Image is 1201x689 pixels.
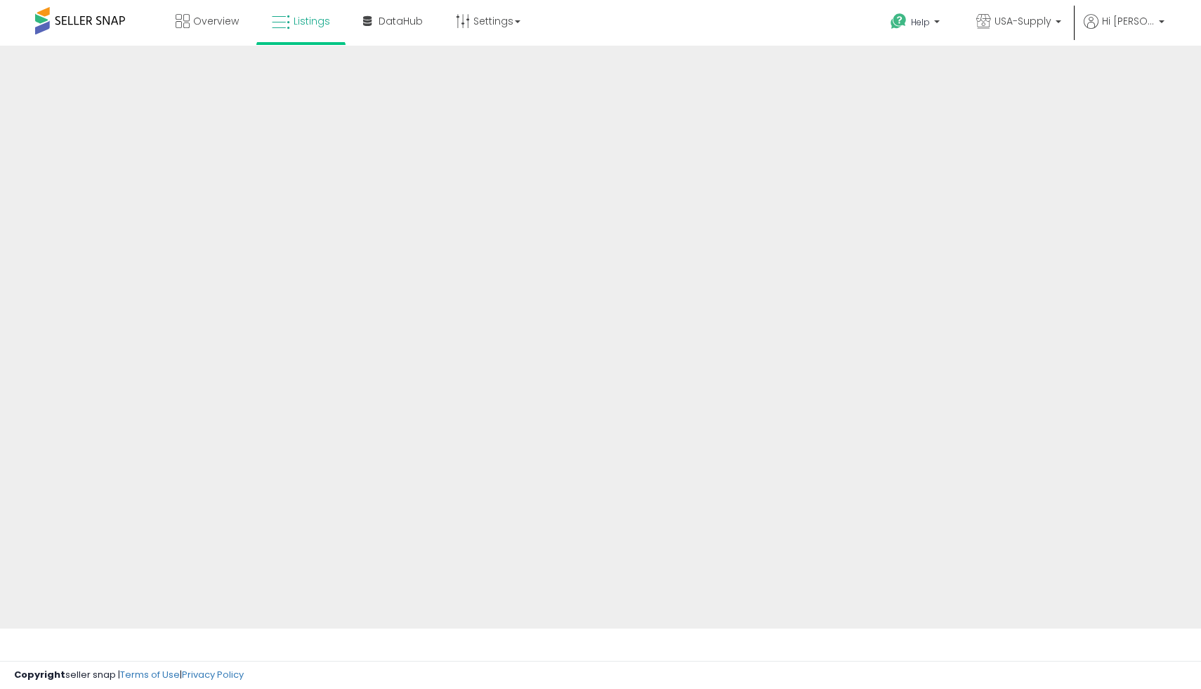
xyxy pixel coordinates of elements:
span: Hi [PERSON_NAME] [1102,14,1155,28]
span: USA-Supply [995,14,1051,28]
span: DataHub [379,14,423,28]
span: Help [911,16,930,28]
a: Help [879,2,954,46]
a: Hi [PERSON_NAME] [1084,14,1164,46]
i: Get Help [890,13,907,30]
span: Overview [193,14,239,28]
span: Listings [294,14,330,28]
